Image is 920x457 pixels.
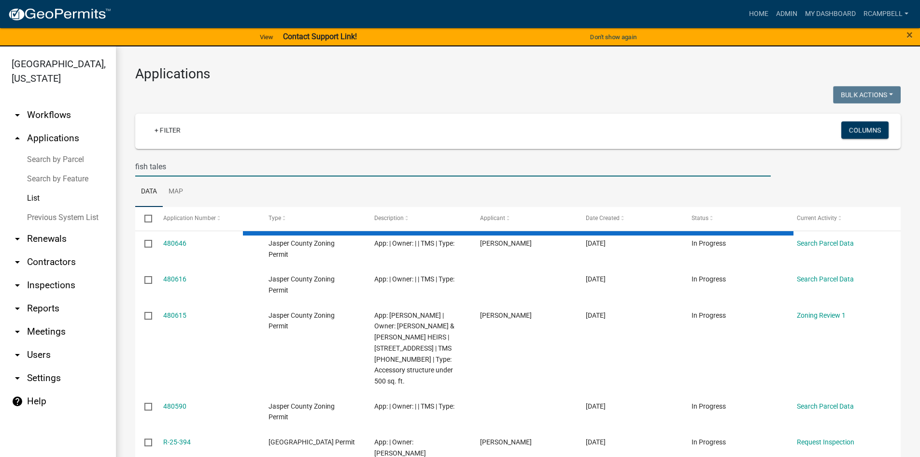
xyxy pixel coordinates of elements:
[480,438,532,446] span: Ciara Chapman
[692,438,726,446] span: In Progress
[586,215,620,221] span: Date Created
[797,402,854,410] a: Search Parcel Data
[256,29,277,45] a: View
[12,109,23,121] i: arrow_drop_down
[163,215,216,221] span: Application Number
[259,207,365,230] datatable-header-cell: Type
[135,157,771,177] input: Search for applications
[797,438,854,446] a: Request Inspection
[12,303,23,314] i: arrow_drop_down
[135,66,901,82] h3: Applications
[147,121,188,139] a: + Filter
[12,133,23,144] i: arrow_drop_up
[471,207,577,230] datatable-header-cell: Applicant
[860,5,912,23] a: rcampbell
[586,275,606,283] span: 09/18/2025
[797,239,854,247] a: Search Parcel Data
[12,280,23,291] i: arrow_drop_down
[163,239,186,247] a: 480646
[163,402,186,410] a: 480590
[12,349,23,361] i: arrow_drop_down
[12,396,23,407] i: help
[692,402,726,410] span: In Progress
[269,215,281,221] span: Type
[135,177,163,207] a: Data
[269,438,355,446] span: Jasper County Building Permit
[586,311,606,319] span: 09/18/2025
[788,207,893,230] datatable-header-cell: Current Activity
[480,215,505,221] span: Applicant
[841,121,889,139] button: Columns
[135,207,154,230] datatable-header-cell: Select
[906,29,913,41] button: Close
[692,215,708,221] span: Status
[797,215,837,221] span: Current Activity
[269,239,335,258] span: Jasper County Zoning Permit
[745,5,772,23] a: Home
[12,233,23,245] i: arrow_drop_down
[833,86,901,103] button: Bulk Actions
[586,29,640,45] button: Don't show again
[577,207,682,230] datatable-header-cell: Date Created
[692,239,726,247] span: In Progress
[586,438,606,446] span: 09/18/2025
[772,5,801,23] a: Admin
[374,311,454,385] span: App: Angela Bonaparte | Owner: FORD NAT & J A FORD HEIRS | 5574 south okatie hwy | TMS 039-00-10-...
[269,311,335,330] span: Jasper County Zoning Permit
[163,438,191,446] a: R-25-394
[154,207,259,230] datatable-header-cell: Application Number
[374,239,454,247] span: App: | Owner: | | TMS | Type:
[269,275,335,294] span: Jasper County Zoning Permit
[269,402,335,421] span: Jasper County Zoning Permit
[906,28,913,42] span: ×
[797,275,854,283] a: Search Parcel Data
[692,311,726,319] span: In Progress
[12,326,23,338] i: arrow_drop_down
[586,402,606,410] span: 09/18/2025
[374,402,454,410] span: App: | Owner: | | TMS | Type:
[682,207,788,230] datatable-header-cell: Status
[163,177,189,207] a: Map
[365,207,471,230] datatable-header-cell: Description
[801,5,860,23] a: My Dashboard
[283,32,357,41] strong: Contact Support Link!
[692,275,726,283] span: In Progress
[374,215,404,221] span: Description
[163,311,186,319] a: 480615
[12,372,23,384] i: arrow_drop_down
[163,275,186,283] a: 480616
[797,311,846,319] a: Zoning Review 1
[480,311,532,319] span: Angla Bonaparte
[374,275,454,283] span: App: | Owner: | | TMS | Type:
[586,239,606,247] span: 09/18/2025
[12,256,23,268] i: arrow_drop_down
[480,239,532,247] span: ANGELA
